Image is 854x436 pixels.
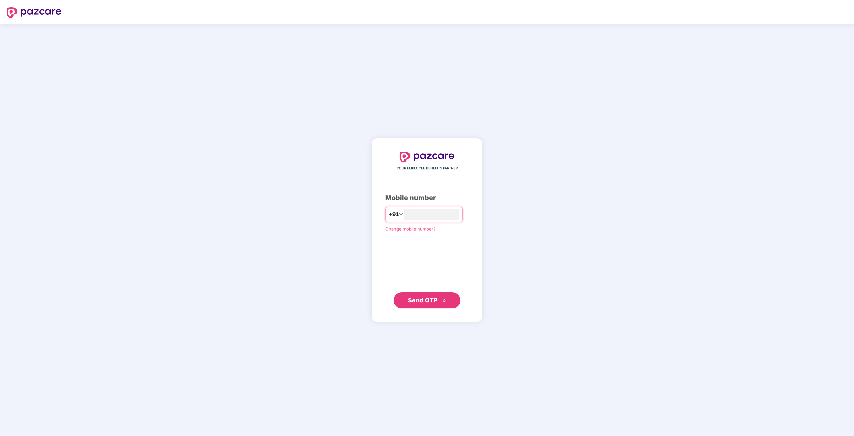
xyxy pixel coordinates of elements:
[7,7,61,18] img: logo
[442,299,446,303] span: double-right
[385,193,469,203] div: Mobile number
[408,297,438,304] span: Send OTP
[400,152,454,162] img: logo
[397,166,458,171] span: YOUR EMPLOYEE BENEFITS PARTNER
[399,212,403,216] span: down
[389,210,399,219] span: +91
[385,226,436,232] a: Change mobile number?
[394,292,460,308] button: Send OTPdouble-right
